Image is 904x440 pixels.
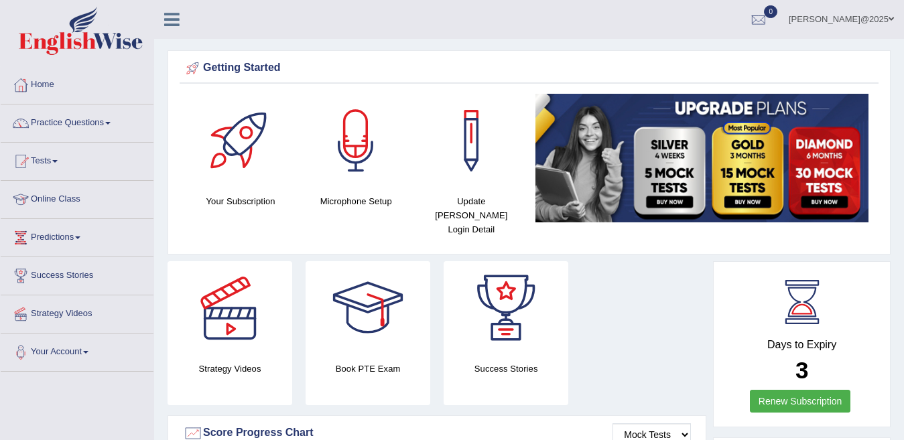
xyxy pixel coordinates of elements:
[1,257,153,291] a: Success Stories
[444,362,568,376] h4: Success Stories
[1,295,153,329] a: Strategy Videos
[306,362,430,376] h4: Book PTE Exam
[728,339,875,351] h4: Days to Expiry
[1,219,153,252] a: Predictions
[795,357,808,383] b: 3
[750,390,851,413] a: Renew Subscription
[1,143,153,176] a: Tests
[1,104,153,138] a: Practice Questions
[305,194,407,208] h4: Microphone Setup
[1,334,153,367] a: Your Account
[183,58,875,78] div: Getting Started
[168,362,292,376] h4: Strategy Videos
[1,66,153,100] a: Home
[190,194,292,208] h4: Your Subscription
[764,5,777,18] span: 0
[535,94,868,222] img: small5.jpg
[1,181,153,214] a: Online Class
[420,194,522,236] h4: Update [PERSON_NAME] Login Detail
